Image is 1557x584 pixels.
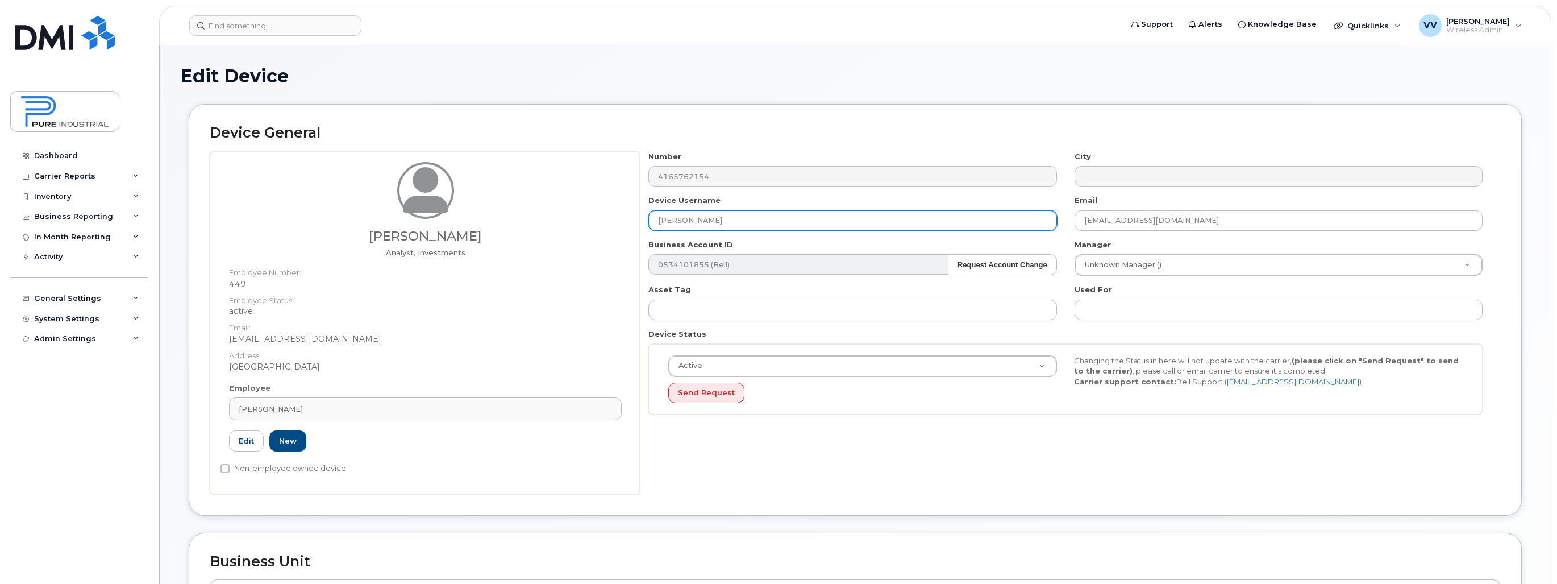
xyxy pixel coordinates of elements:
[1075,195,1097,206] label: Email
[220,462,346,475] label: Non-employee owned device
[229,317,622,333] dt: Email:
[229,278,622,289] dd: 449
[1075,239,1111,250] label: Manager
[229,333,622,345] dd: [EMAIL_ADDRESS][DOMAIN_NAME]
[1075,255,1482,275] a: Unknown Manager ()
[229,397,622,420] a: [PERSON_NAME]
[229,262,622,278] dt: Employee Number:
[180,66,1530,86] h1: Edit Device
[229,305,622,317] dd: active
[269,430,306,452] a: New
[210,554,1501,570] h2: Business Unit
[648,239,733,250] label: Business Account ID
[386,248,465,257] span: Job title
[239,404,303,415] span: [PERSON_NAME]
[229,345,622,361] dt: Address:
[229,430,264,452] a: Edit
[648,151,681,162] label: Number
[1075,151,1091,162] label: City
[229,229,622,243] h3: [PERSON_NAME]
[957,260,1047,269] strong: Request Account Change
[672,361,702,371] span: Active
[669,356,1056,376] a: Active
[648,329,706,339] label: Device Status
[1075,284,1112,295] label: Used For
[1065,355,1471,387] div: Changing the Status in here will not update with the carrier, , please call or email carrier to e...
[229,361,622,372] dd: [GEOGRAPHIC_DATA]
[648,284,691,295] label: Asset Tag
[220,464,230,473] input: Non-employee owned device
[229,383,270,394] label: Employee
[229,289,622,306] dt: Employee Status:
[1078,260,1161,270] span: Unknown Manager ()
[668,383,744,404] button: Send Request
[948,254,1057,275] button: Request Account Change
[648,195,721,206] label: Device Username
[1227,377,1359,386] a: [EMAIL_ADDRESS][DOMAIN_NAME]
[1074,377,1176,386] strong: Carrier support contact:
[210,125,1501,141] h2: Device General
